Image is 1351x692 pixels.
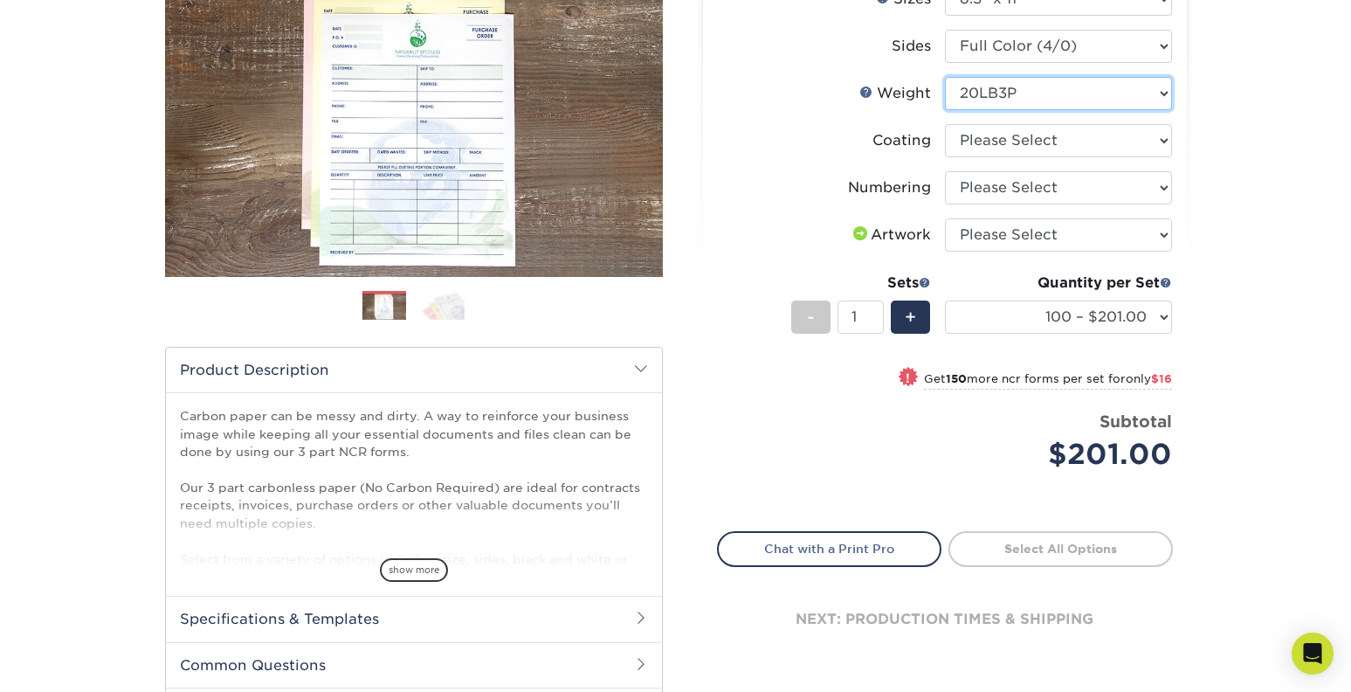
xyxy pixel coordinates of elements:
a: Chat with a Print Pro [717,531,941,566]
span: only [1126,372,1172,385]
span: - [807,304,815,330]
img: NCR Forms 02 [421,290,465,321]
iframe: Google Customer Reviews [4,639,148,686]
div: Numbering [848,177,931,198]
div: Open Intercom Messenger [1292,633,1334,675]
h2: Specifications & Templates [166,596,662,641]
strong: Subtotal [1099,412,1172,431]
p: Carbon paper can be messy and dirty. A way to reinforce your business image while keeping all you... [180,407,648,621]
span: $16 [1151,372,1172,385]
img: NCR Forms 01 [362,292,406,322]
small: Get more ncr forms per set for [924,372,1172,390]
div: $201.00 [958,433,1172,475]
div: Coating [872,130,931,151]
h2: Common Questions [166,642,662,688]
div: Artwork [850,225,931,246]
span: show more [380,558,448,582]
div: Weight [859,83,931,104]
div: Sides [892,36,931,57]
span: ! [906,369,910,387]
span: + [905,304,916,330]
div: Quantity per Set [945,273,1172,294]
h2: Product Description [166,348,662,392]
a: Select All Options [948,531,1173,566]
div: next: production times & shipping [717,567,1173,672]
div: Sets [791,273,931,294]
strong: 150 [946,372,967,385]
